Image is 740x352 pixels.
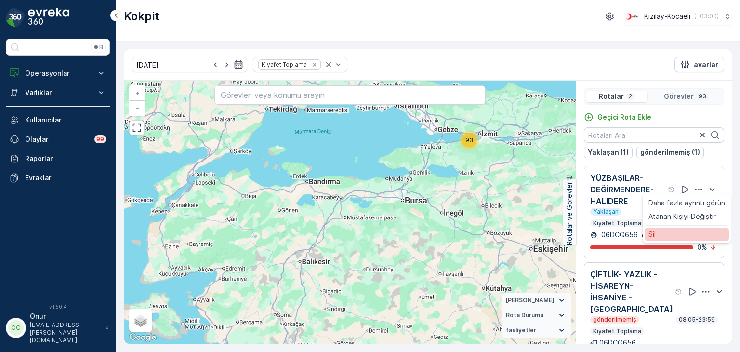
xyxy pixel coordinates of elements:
p: ayarlar [694,60,718,69]
a: Daha fazla ayrıntı görün [645,196,729,210]
a: Layers [130,310,151,331]
span: 93 [465,136,473,144]
a: Yakınlaştır [130,86,145,101]
p: Kokpit [124,9,159,24]
p: 06DCG656 [599,338,636,348]
div: 93 [460,131,479,150]
span: Rota Durumu [506,311,543,319]
p: ⌘B [93,43,103,51]
p: gönderilmemiş [592,316,637,324]
a: Evraklar [6,168,110,188]
img: k%C4%B1z%C4%B1lay_0jL9uU1.png [623,11,640,22]
p: Raporlar [25,154,106,163]
p: Onur [30,311,101,321]
img: Google [127,331,159,344]
p: [EMAIL_ADDRESS][PERSON_NAME][DOMAIN_NAME] [30,321,101,344]
input: Rotaları Ara [584,127,724,143]
p: Geçici Rota Ekle [597,112,651,122]
p: Kıyafet Toplama [592,327,642,335]
a: Uzaklaştır [130,101,145,115]
button: Operasyonlar [6,64,110,83]
img: logo [6,8,25,27]
summary: Rota Durumu [502,308,571,323]
p: Yaklaşan (1) [588,148,629,157]
p: 2 [628,93,633,100]
span: faaliyetler [506,326,536,334]
summary: [PERSON_NAME] [502,293,571,308]
p: 99 [96,135,104,143]
p: ( +03:00 ) [694,13,719,20]
div: Kıyafet Toplama [259,60,308,69]
p: YÜZBAŞILAR-DEĞİRMENDERE- HALIDERE [590,172,666,207]
p: Evraklar [25,173,106,183]
span: − [135,104,140,112]
p: 0 % [697,243,707,252]
span: + [135,89,140,97]
span: v 1.50.4 [6,304,110,310]
summary: faaliyetler [502,323,571,338]
img: logo_dark-DEwI_e13.png [28,8,69,27]
button: ayarlar [674,57,724,72]
p: 93 [698,93,707,100]
p: Kıyafet Toplama [592,219,642,227]
div: Yardım Araç İkonu [668,186,675,193]
div: Remove Kıyafet Toplama [309,61,320,68]
div: OO [8,320,24,336]
p: Varlıklar [25,88,91,97]
span: Daha fazla ayrıntı görün [648,198,725,208]
p: Yaklaşan [592,208,620,216]
p: gönderilmemiş (1) [640,148,700,157]
ul: Menu [643,194,731,243]
p: Görevler [664,92,694,101]
input: Görevleri veya konumu arayın [214,85,485,105]
p: Operasyonlar [25,68,91,78]
button: OOOnur[EMAIL_ADDRESS][PERSON_NAME][DOMAIN_NAME] [6,311,110,344]
input: dd/mm/yyyy [132,57,247,72]
p: ÇİFTLİK- YAZLIK -HİSAREYN- İHSANİYE -[GEOGRAPHIC_DATA] [590,269,673,315]
span: Sil [648,230,656,239]
a: Geçici Rota Ekle [584,112,651,122]
p: Rotalar ve Görevler [565,182,574,245]
p: Rotalar [599,92,624,101]
span: [PERSON_NAME] [506,297,555,304]
button: Kızılay-Kocaeli(+03:00) [623,8,732,25]
a: Kullanıcılar [6,110,110,130]
p: Kullanıcılar [25,115,106,125]
p: 06DCG656 [599,230,638,240]
a: Olaylar99 [6,130,110,149]
p: Kızılay-Kocaeli [644,12,690,21]
div: Yardım Araç İkonu [675,288,683,296]
p: 08:05-23:59 [678,316,716,324]
button: Yaklaşan (1) [584,147,633,158]
p: Olaylar [25,135,89,144]
a: Bu bölgeyi Google Haritalar'da açın (yeni pencerede açılır) [127,331,159,344]
button: gönderilmemiş (1) [636,147,704,158]
a: Raporlar [6,149,110,168]
button: Varlıklar [6,83,110,102]
span: Atanan Kişiyi Değiştir [648,212,716,221]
